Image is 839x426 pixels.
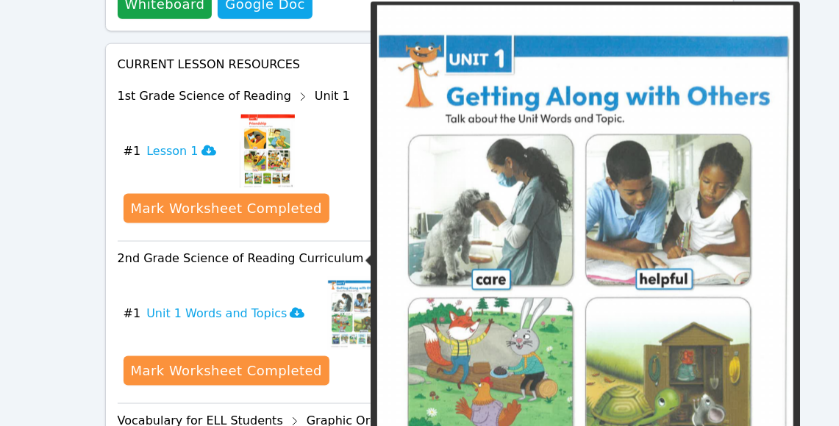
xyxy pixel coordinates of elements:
button: #1Lesson 1 [124,115,228,188]
img: Unit 1 Words and Topics [328,277,380,350]
h3: Lesson 1 [146,142,215,160]
h3: Unit 1 Words and Topics [146,305,304,322]
button: #1Unit 1 Words and Topics [124,277,317,350]
span: # 1 [124,142,141,160]
div: Mark Worksheet Completed [131,361,322,381]
span: # 1 [124,305,141,322]
button: Mark Worksheet Completed [124,356,329,386]
h4: Current Lesson Resources [118,56,722,73]
button: Mark Worksheet Completed [124,194,329,223]
div: 1st Grade Science of Reading Unit 1 [118,85,511,109]
img: Lesson 1 [240,115,295,188]
div: 2nd Grade Science of Reading Curriculum Unit 1: Getting Along [118,248,511,271]
div: Mark Worksheet Completed [131,198,322,219]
